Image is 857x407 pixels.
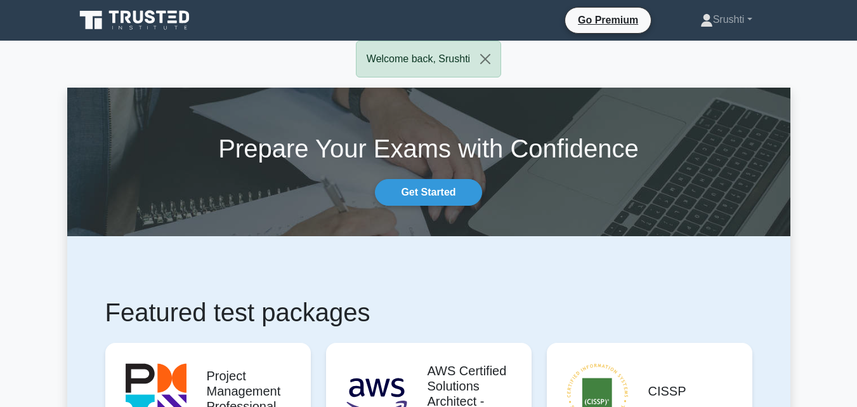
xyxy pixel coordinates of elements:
a: Srushti [670,7,783,32]
a: Go Premium [570,12,646,28]
button: Close [470,41,500,77]
h1: Featured test packages [105,297,752,328]
h1: Prepare Your Exams with Confidence [67,133,790,164]
a: Get Started [375,179,481,206]
div: Welcome back, Srushti [356,41,501,77]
